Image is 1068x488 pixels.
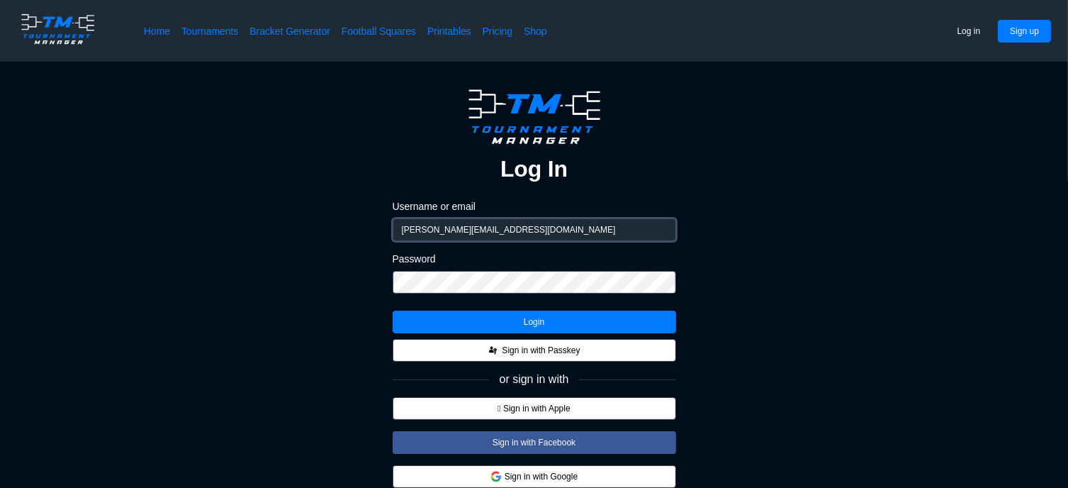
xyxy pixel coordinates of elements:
[524,24,547,38] a: Shop
[249,24,330,38] a: Bracket Generator
[488,345,499,356] img: FIDO_Passkey_mark_A_black.dc59a8f8c48711c442e90af6bb0a51e0.svg
[483,24,512,38] a: Pricing
[393,200,676,213] label: Username or email
[342,24,416,38] a: Football Squares
[945,20,993,43] button: Log in
[393,465,676,488] button: Sign in with Google
[393,431,676,454] button: Sign in with Facebook
[461,84,608,149] img: logo.ffa97a18e3bf2c7d.png
[500,373,569,386] span: or sign in with
[393,218,676,241] input: username or email
[393,397,676,420] button:  Sign in with Apple
[393,311,676,333] button: Login
[393,339,676,362] button: Sign in with Passkey
[144,24,170,38] a: Home
[17,11,99,47] img: logo.ffa97a18e3bf2c7d.png
[490,471,502,482] img: google.d7f092af888a54de79ed9c9303d689d7.svg
[427,24,471,38] a: Printables
[393,253,676,265] label: Password
[500,155,568,183] h2: Log In
[181,24,238,38] a: Tournaments
[998,20,1051,43] button: Sign up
